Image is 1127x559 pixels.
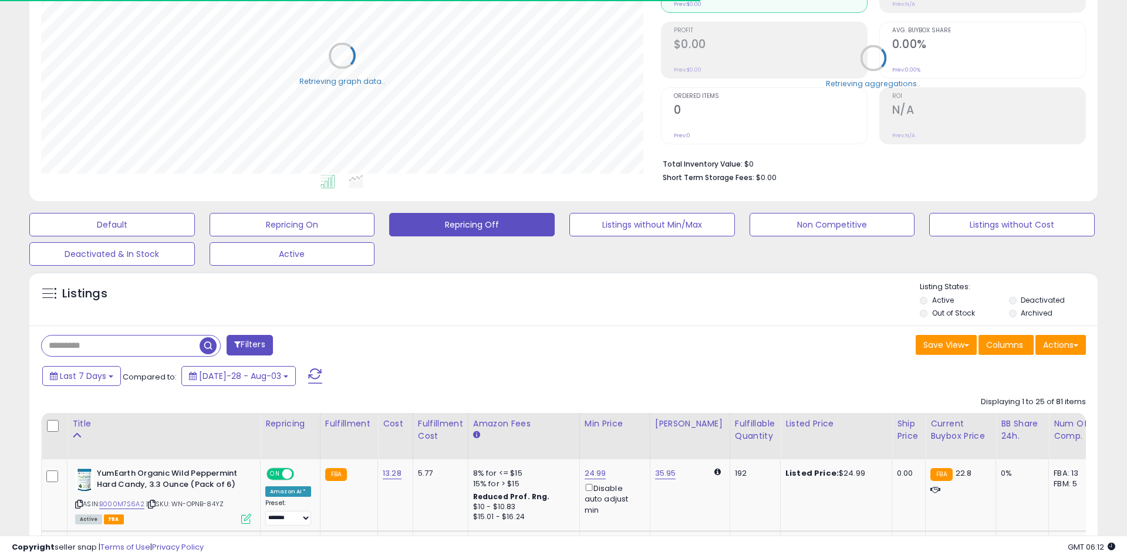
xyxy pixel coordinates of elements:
span: 22.8 [956,467,972,479]
div: Num of Comp. [1054,418,1096,442]
small: FBA [930,468,952,481]
small: FBA [325,468,347,481]
b: Listed Price: [785,467,839,479]
button: Last 7 Days [42,366,121,386]
button: [DATE]-28 - Aug-03 [181,366,296,386]
button: Active [210,242,375,266]
div: Amazon AI * [265,486,311,497]
button: Listings without Min/Max [569,213,735,236]
div: $10 - $10.83 [473,502,571,512]
b: YumEarth Organic Wild Peppermint Hard Candy, 3.3 Ounce (Pack of 6) [97,468,239,493]
label: Active [932,295,954,305]
button: Repricing On [210,213,375,236]
button: Filters [227,335,272,355]
span: Last 7 Days [60,370,106,382]
div: Fulfillment [325,418,373,430]
label: Deactivated [1021,295,1065,305]
div: 8% for <= $15 [473,468,571,479]
button: Repricing Off [389,213,555,236]
span: ON [268,469,282,479]
div: Retrieving aggregations.. [826,78,920,89]
div: $24.99 [785,468,883,479]
div: Ship Price [897,418,920,442]
div: Displaying 1 to 25 of 81 items [981,397,1086,408]
div: 192 [735,468,771,479]
div: Preset: [265,499,311,526]
div: Retrieving graph data.. [299,76,385,86]
span: OFF [292,469,311,479]
small: Amazon Fees. [473,430,480,441]
h5: Listings [62,286,107,302]
div: [PERSON_NAME] [655,418,725,430]
div: seller snap | | [12,542,204,553]
span: All listings currently available for purchase on Amazon [75,514,102,524]
div: ASIN: [75,468,251,523]
button: Deactivated & In Stock [29,242,195,266]
div: Fulfillment Cost [418,418,463,442]
div: 5.77 [418,468,459,479]
div: 15% for > $15 [473,479,571,489]
b: Reduced Prof. Rng. [473,492,550,502]
a: B000M7S6A2 [99,499,144,509]
label: Archived [1021,308,1052,318]
button: Columns [978,335,1034,355]
span: Compared to: [123,371,177,382]
button: Listings without Cost [929,213,1095,236]
div: FBM: 5 [1054,479,1092,489]
strong: Copyright [12,541,55,553]
span: FBA [104,514,124,524]
span: 2025-08-11 06:12 GMT [1068,541,1115,553]
div: Current Buybox Price [930,418,991,442]
button: Default [29,213,195,236]
a: 35.95 [655,467,676,479]
label: Out of Stock [932,308,975,318]
button: Non Competitive [750,213,915,236]
a: 24.99 [585,467,606,479]
div: Repricing [265,418,315,430]
div: BB Share 24h. [1001,418,1044,442]
a: Terms of Use [100,541,150,553]
button: Save View [916,335,977,355]
p: Listing States: [920,282,1097,293]
div: 0.00 [897,468,916,479]
div: 0% [1001,468,1040,479]
button: Actions [1035,335,1086,355]
div: Disable auto adjust min [585,482,641,516]
div: Min Price [585,418,645,430]
span: Columns [986,339,1023,351]
span: | SKU: WN-OPNB-84YZ [146,499,224,509]
div: $15.01 - $16.24 [473,512,571,522]
div: Listed Price [785,418,887,430]
div: Fulfillable Quantity [735,418,775,442]
div: Title [72,418,255,430]
div: Amazon Fees [473,418,575,430]
a: Privacy Policy [152,541,204,553]
a: 13.28 [383,467,401,479]
div: Cost [383,418,408,430]
img: 41Y2tex1ErL._SL40_.jpg [75,468,94,492]
span: [DATE]-28 - Aug-03 [199,370,281,382]
div: FBA: 13 [1054,468,1092,479]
